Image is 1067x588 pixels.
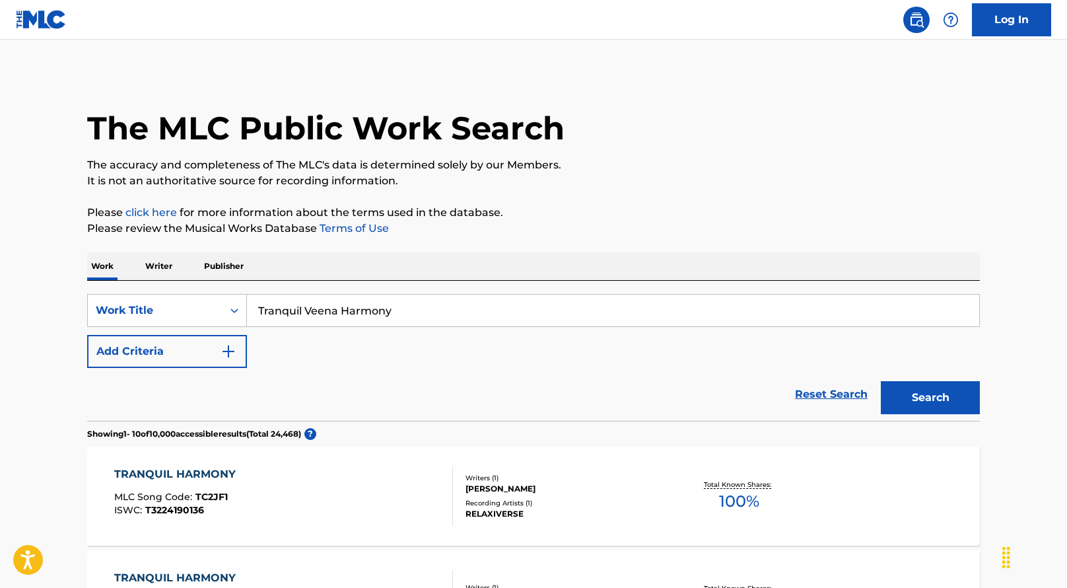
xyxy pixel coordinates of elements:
a: Public Search [903,7,930,33]
h1: The MLC Public Work Search [87,108,565,148]
div: Writers ( 1 ) [465,473,665,483]
form: Search Form [87,294,980,421]
p: Please for more information about the terms used in the database. [87,205,980,221]
iframe: Resource Center [1030,385,1067,492]
div: Recording Artists ( 1 ) [465,498,665,508]
span: T3224190136 [145,504,204,516]
span: ISWC : [114,504,145,516]
img: 9d2ae6d4665cec9f34b9.svg [221,344,236,359]
button: Search [881,381,980,414]
div: TRANQUIL HARMONY [114,570,242,586]
a: click here [125,206,177,219]
button: Add Criteria [87,335,247,368]
span: TC2JF1 [195,491,228,503]
p: Please review the Musical Works Database [87,221,980,237]
p: The accuracy and completeness of The MLC's data is determined solely by our Members. [87,157,980,173]
img: search [909,12,924,28]
img: help [943,12,959,28]
p: Work [87,252,118,280]
p: Total Known Shares: [704,480,774,490]
iframe: Chat Widget [1001,525,1067,588]
a: Log In [972,3,1051,36]
a: Reset Search [788,380,874,409]
div: Work Title [96,303,215,318]
span: 100 % [719,490,759,513]
p: Showing 1 - 10 of 10,000 accessible results (Total 24,468 ) [87,428,301,440]
span: MLC Song Code : [114,491,195,503]
p: It is not an authoritative source for recording information. [87,173,980,189]
a: Terms of Use [317,222,389,235]
div: Help [938,7,964,33]
p: Publisher [200,252,248,280]
div: TRANQUIL HARMONY [114,466,242,482]
div: RELAXIVERSE [465,508,665,520]
span: ? [304,428,316,440]
img: MLC Logo [16,10,67,29]
a: TRANQUIL HARMONYMLC Song Code:TC2JF1ISWC:T3224190136Writers (1)[PERSON_NAME]Recording Artists (1)... [87,447,980,546]
p: Writer [141,252,176,280]
div: Drag [996,538,1017,577]
div: [PERSON_NAME] [465,483,665,495]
